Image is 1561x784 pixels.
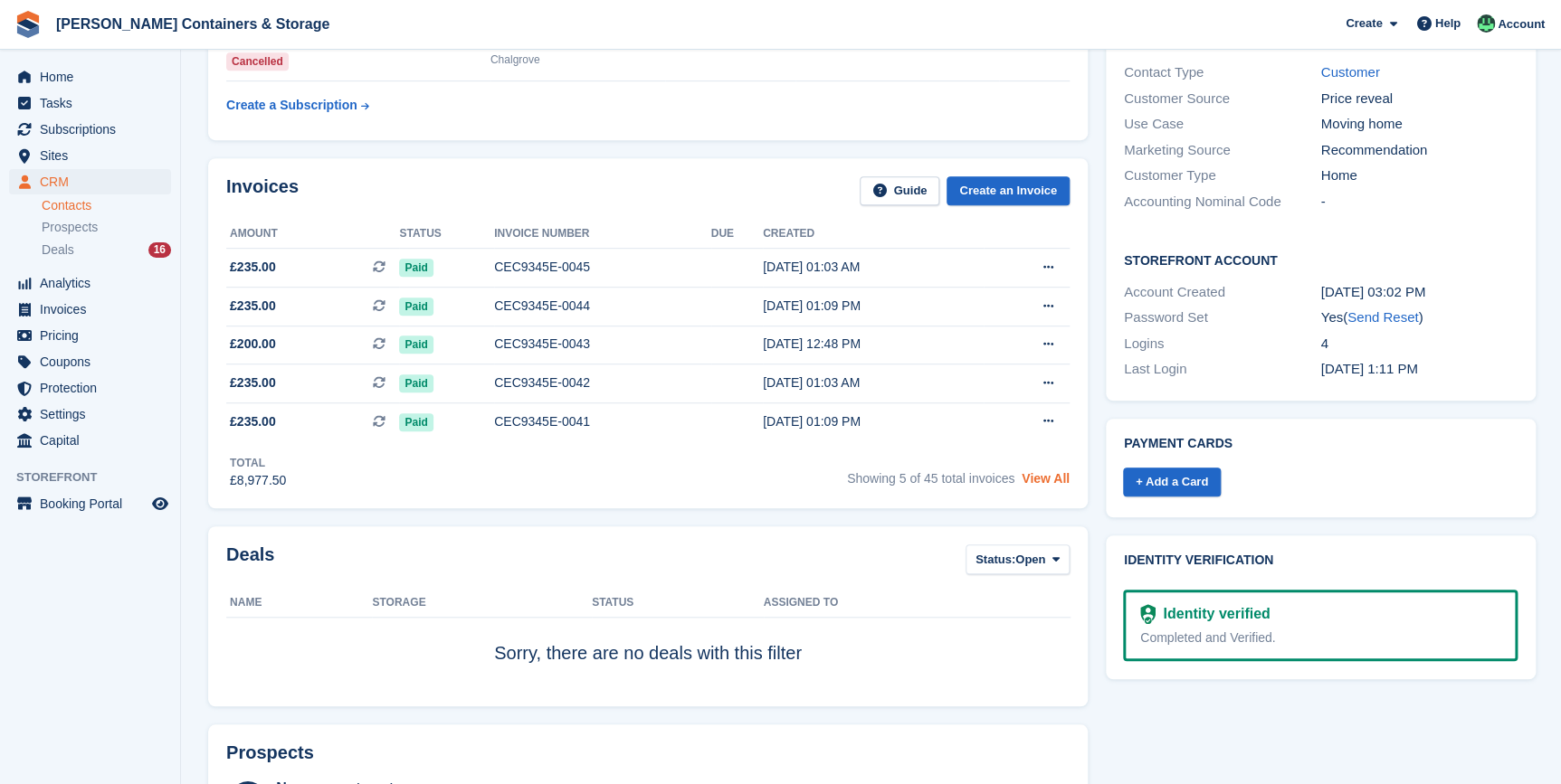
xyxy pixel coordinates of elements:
[230,258,276,277] span: £235.00
[1124,62,1321,83] div: Contact Type
[49,9,337,39] a: [PERSON_NAME] Containers & Storage
[42,219,98,236] span: Prospects
[860,176,939,206] a: Guide
[42,241,74,259] span: Deals
[40,375,148,401] span: Protection
[764,589,1070,618] th: Assigned to
[40,428,148,453] span: Capital
[9,90,171,116] a: menu
[1140,628,1500,647] div: Completed and Verified.
[148,242,171,258] div: 16
[9,375,171,401] a: menu
[966,544,1070,574] button: Status: Open
[763,373,984,392] div: [DATE] 01:03 AM
[494,335,711,354] div: CEC9345E-0043
[1498,15,1545,33] span: Account
[1320,64,1379,80] a: Customer
[9,64,171,90] a: menu
[9,169,171,194] a: menu
[40,90,148,116] span: Tasks
[592,589,764,618] th: Status
[9,428,171,453] a: menu
[40,491,148,516] span: Booking Portal
[1124,192,1321,213] div: Accounting Nominal Code
[1015,551,1045,569] span: Open
[711,220,763,249] th: Due
[1346,14,1382,33] span: Create
[1156,603,1270,625] div: Identity verified
[1320,89,1518,109] div: Price reveal
[230,297,276,316] span: £235.00
[9,143,171,168] a: menu
[1435,14,1461,33] span: Help
[1124,140,1321,161] div: Marketing Source
[9,117,171,142] a: menu
[1320,114,1518,135] div: Moving home
[494,297,711,316] div: CEC9345E-0044
[1320,334,1518,354] div: 4
[494,258,711,277] div: CEC9345E-0045
[40,169,148,194] span: CRM
[9,491,171,516] a: menu
[1124,334,1321,354] div: Logins
[399,374,433,392] span: Paid
[763,335,984,354] div: [DATE] 12:48 PM
[399,413,433,431] span: Paid
[1124,114,1321,135] div: Use Case
[16,468,180,486] span: Storefront
[763,258,984,277] div: [DATE] 01:03 AM
[9,270,171,296] a: menu
[1124,553,1518,568] h2: Identity verification
[1124,165,1321,186] div: Customer Type
[226,96,357,115] div: Create a Subscription
[399,259,433,277] span: Paid
[230,412,276,431] span: £235.00
[226,742,314,763] h2: Prospects
[976,551,1015,569] span: Status:
[226,176,299,206] h2: Invoices
[494,412,711,431] div: CEC9345E-0041
[1320,192,1518,213] div: -
[494,220,711,249] th: Invoice number
[1343,309,1423,325] span: ( )
[42,241,171,260] a: Deals 16
[226,52,289,71] div: Cancelled
[399,298,433,316] span: Paid
[763,412,984,431] div: [DATE] 01:09 PM
[847,471,1014,486] span: Showing 5 of 45 total invoices
[226,220,399,249] th: Amount
[1123,468,1221,497] a: + Add a Card
[40,117,148,142] span: Subscriptions
[42,197,171,214] a: Contacts
[1320,307,1518,328] div: Yes
[230,373,276,392] span: £235.00
[1124,89,1321,109] div: Customer Source
[9,297,171,322] a: menu
[42,218,171,237] a: Prospects
[1320,361,1417,376] time: 2024-08-07 12:11:11 UTC
[399,335,433,354] span: Paid
[14,11,42,38] img: stora-icon-8386f47178a22dfd0bd8f6a31ec36ba5ce8667c1dd55bd0f319d3a0aa187defe.svg
[763,220,984,249] th: Created
[40,297,148,322] span: Invoices
[40,349,148,374] span: Coupons
[230,335,276,354] span: £200.00
[226,589,372,618] th: Name
[494,643,802,663] span: Sorry, there are no deals with this filter
[226,89,369,122] a: Create a Subscription
[763,297,984,316] div: [DATE] 01:09 PM
[9,401,171,427] a: menu
[399,220,494,249] th: Status
[40,143,148,168] span: Sites
[372,589,592,618] th: Storage
[230,455,286,471] div: Total
[1124,359,1321,380] div: Last Login
[40,270,148,296] span: Analytics
[149,493,171,515] a: Preview store
[9,323,171,348] a: menu
[1140,604,1156,624] img: Identity Verification Ready
[1347,309,1418,325] a: Send Reset
[1124,307,1321,328] div: Password Set
[1320,282,1518,303] div: [DATE] 03:02 PM
[40,401,148,427] span: Settings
